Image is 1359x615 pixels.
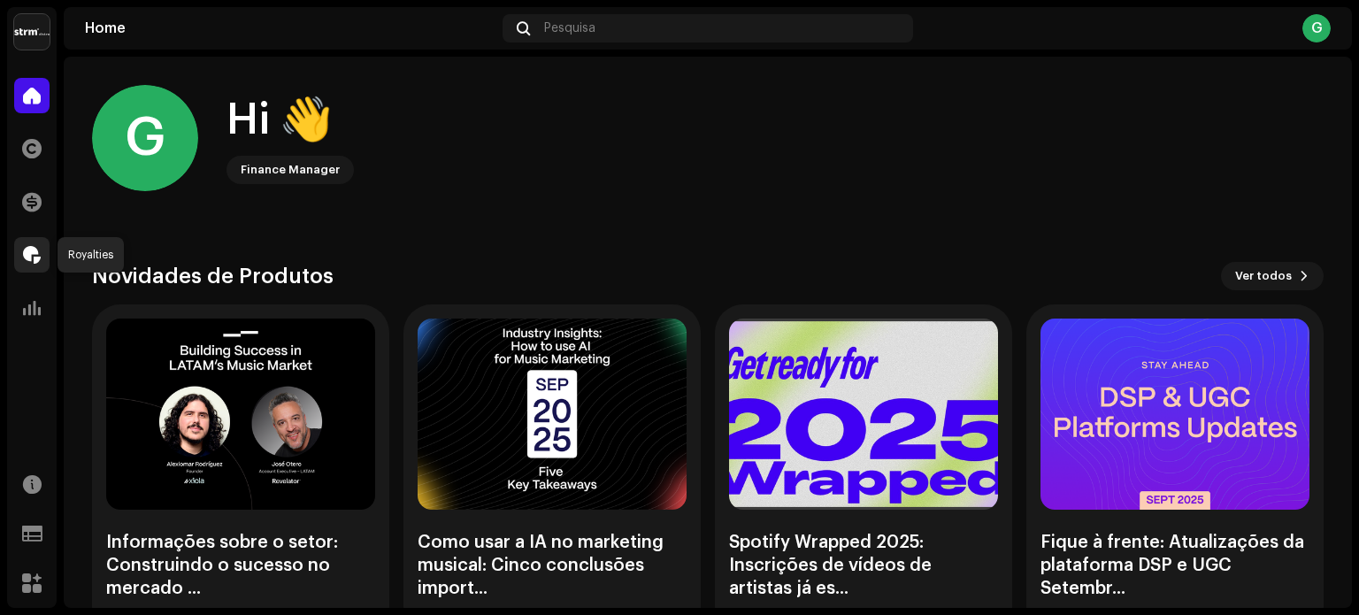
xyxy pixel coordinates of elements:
div: Home [85,21,495,35]
img: 408b884b-546b-4518-8448-1008f9c76b02 [14,14,50,50]
div: Informações sobre o setor: Construindo o sucesso no mercado ... [106,531,375,600]
div: Fique à frente: Atualizações da plataforma DSP e UGC Setembr... [1040,531,1309,600]
button: Ver todos [1221,262,1324,290]
h3: Novidades de Produtos [92,262,334,290]
div: G [92,85,198,191]
div: Spotify Wrapped 2025: Inscrições de vídeos de artistas já es... [729,531,998,600]
span: Ver todos [1235,258,1292,294]
div: Finance Manager [241,159,340,181]
span: Pesquisa [544,21,595,35]
div: G [1302,14,1331,42]
div: Como usar a IA no marketing musical: Cinco conclusões import... [418,531,687,600]
div: Hi 👋 [226,92,354,149]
